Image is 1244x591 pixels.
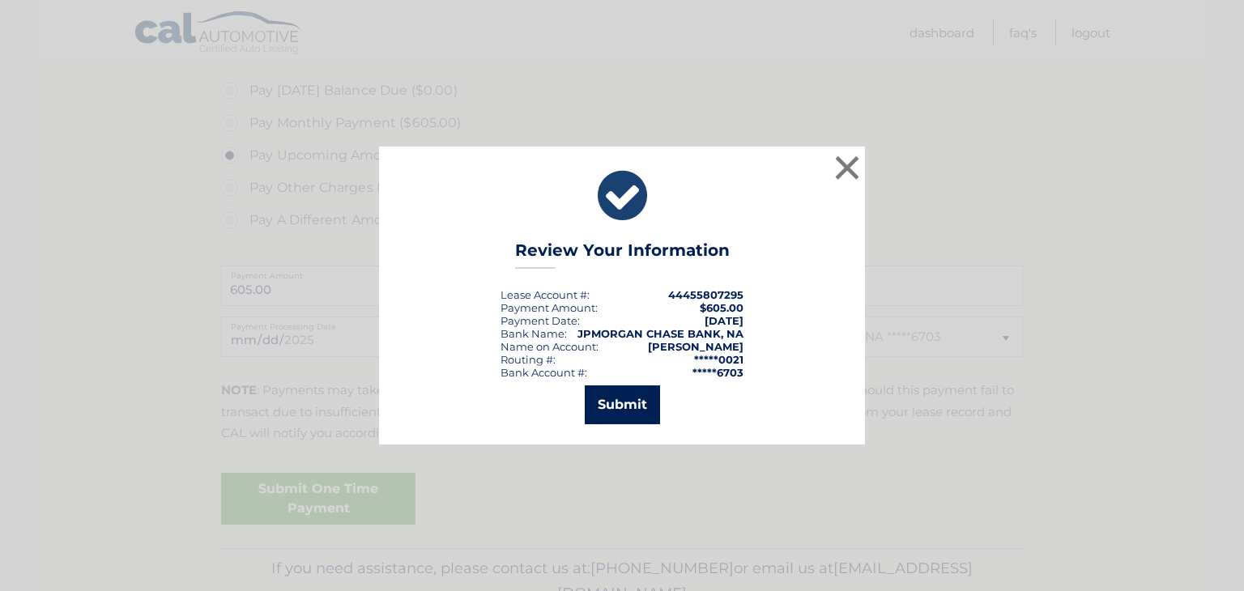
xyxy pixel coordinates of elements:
div: Bank Name: [501,327,567,340]
strong: JPMORGAN CHASE BANK, NA [577,327,743,340]
div: Routing #: [501,353,556,366]
span: [DATE] [705,314,743,327]
div: Name on Account: [501,340,599,353]
h3: Review Your Information [515,240,730,269]
div: Payment Amount: [501,301,598,314]
button: Submit [585,385,660,424]
strong: 44455807295 [668,288,743,301]
div: Bank Account #: [501,366,587,379]
div: : [501,314,580,327]
button: × [831,151,863,184]
span: $605.00 [700,301,743,314]
div: Lease Account #: [501,288,590,301]
strong: [PERSON_NAME] [648,340,743,353]
span: Payment Date [501,314,577,327]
